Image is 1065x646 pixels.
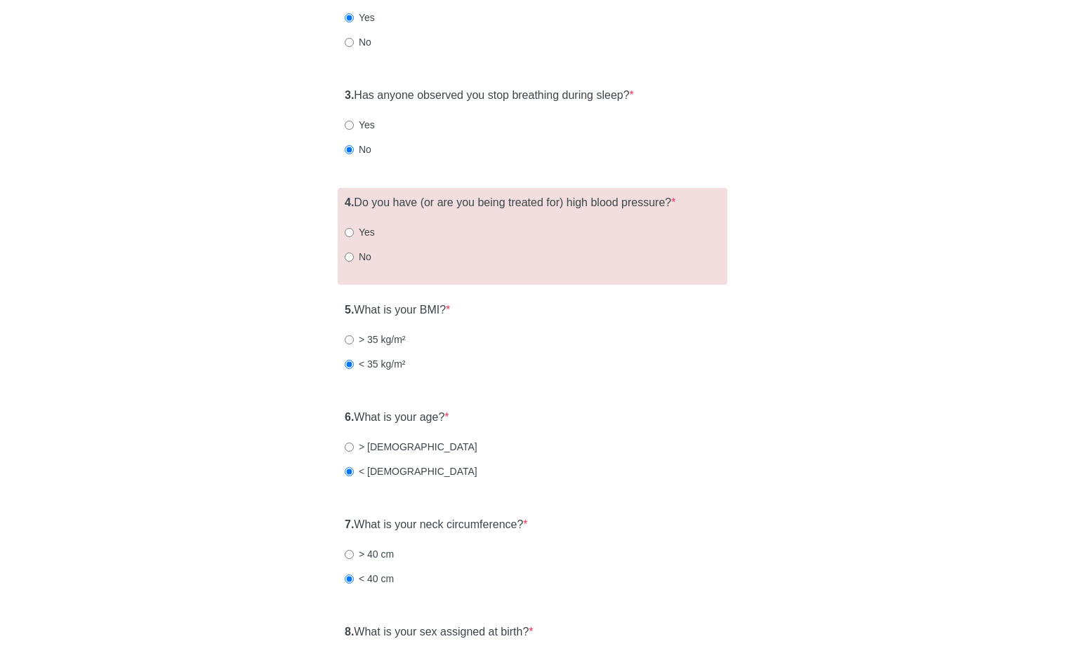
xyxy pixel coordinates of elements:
[345,550,354,559] input: > 40 cm
[345,517,528,533] label: What is your neck circumference?
[345,624,534,640] label: What is your sex assigned at birth?
[345,38,354,47] input: No
[345,332,406,346] label: > 35 kg/m²
[345,250,371,264] label: No
[345,88,634,104] label: Has anyone observed you stop breathing during sleep?
[345,253,354,262] input: No
[345,195,675,211] label: Do you have (or are you being treated for) high blood pressure?
[345,118,375,132] label: Yes
[345,145,354,154] input: No
[345,225,375,239] label: Yes
[345,467,354,476] input: < [DEMOGRAPHIC_DATA]
[345,411,354,423] strong: 6.
[345,35,371,49] label: No
[345,142,371,156] label: No
[345,443,354,452] input: > [DEMOGRAPHIC_DATA]
[345,360,354,369] input: < 35 kg/m²
[345,121,354,130] input: Yes
[345,626,354,638] strong: 8.
[345,335,354,344] input: > 35 kg/m²
[345,196,354,208] strong: 4.
[345,302,450,318] label: What is your BMI?
[345,304,354,316] strong: 5.
[345,228,354,237] input: Yes
[345,410,449,426] label: What is your age?
[345,574,354,584] input: < 40 cm
[345,464,477,478] label: < [DEMOGRAPHIC_DATA]
[345,518,354,530] strong: 7.
[345,11,375,25] label: Yes
[345,357,406,371] label: < 35 kg/m²
[345,89,354,101] strong: 3.
[345,13,354,22] input: Yes
[345,547,394,561] label: > 40 cm
[345,440,477,454] label: > [DEMOGRAPHIC_DATA]
[345,572,394,586] label: < 40 cm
